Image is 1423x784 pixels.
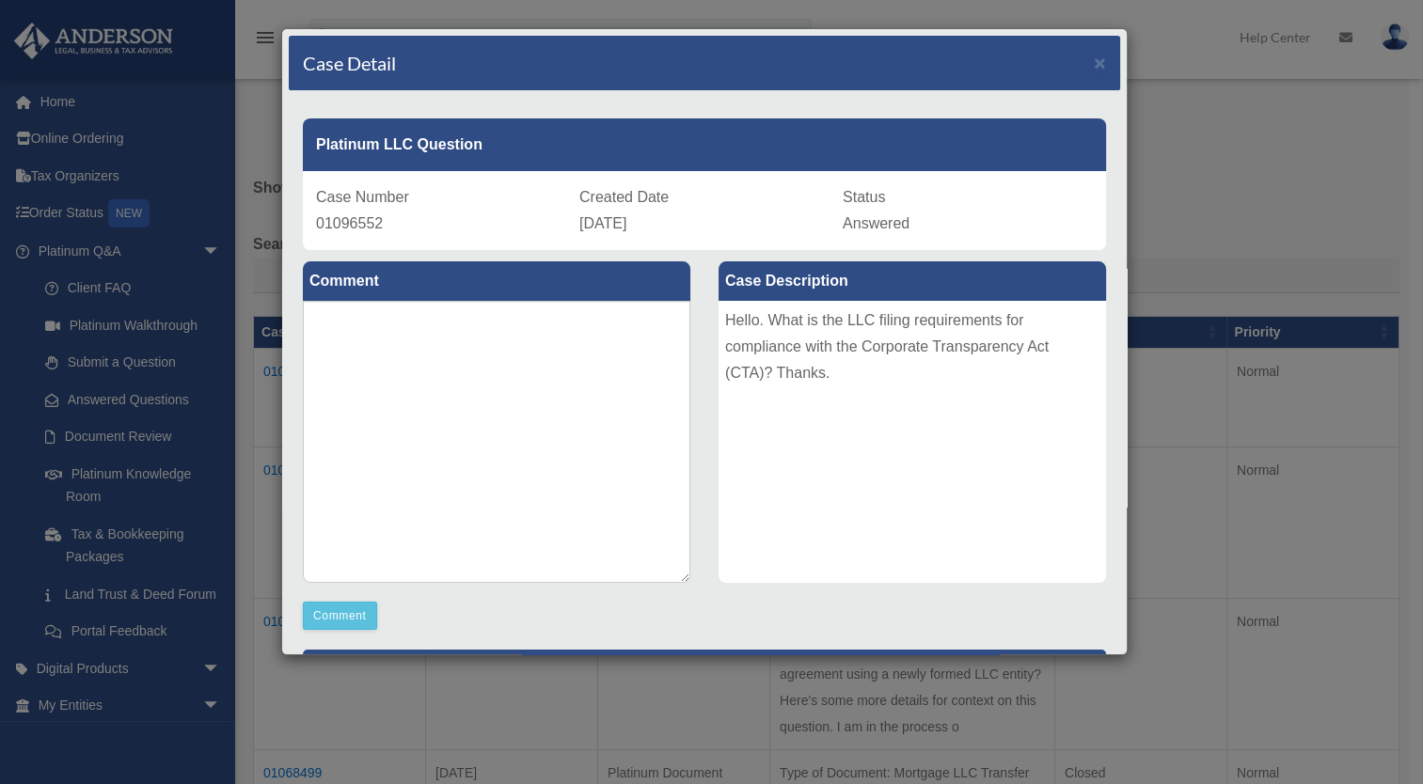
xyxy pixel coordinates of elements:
button: Close [1094,53,1106,72]
h4: Case Detail [303,50,396,76]
span: Answered [843,215,909,231]
p: [PERSON_NAME] Advisors [303,650,1106,696]
div: Platinum LLC Question [303,118,1106,171]
span: 01096552 [316,215,383,231]
button: Comment [303,602,377,630]
label: Comment [303,261,690,301]
span: Created Date [579,189,669,205]
span: × [1094,52,1106,73]
label: Case Description [719,261,1106,301]
div: Hello. What is the LLC filing requirements for compliance with the Corporate Transparency Act (CT... [719,301,1106,583]
span: Case Number [316,189,409,205]
span: Status [843,189,885,205]
span: [DATE] [579,215,626,231]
